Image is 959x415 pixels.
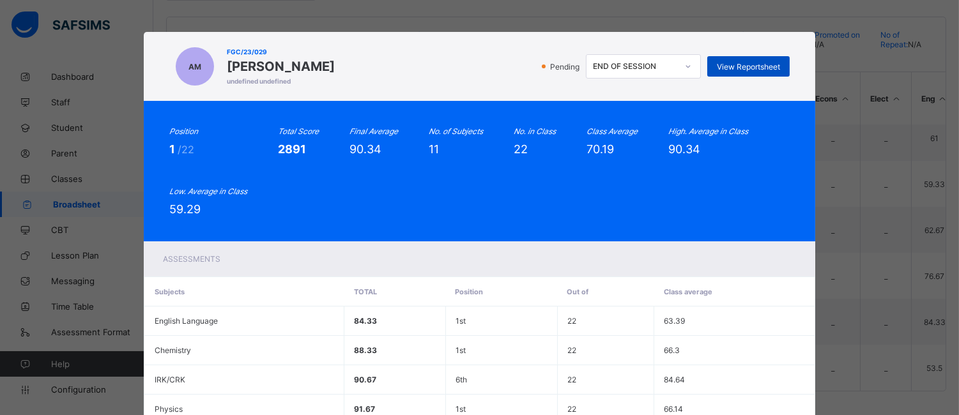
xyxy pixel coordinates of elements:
[178,143,194,156] span: /22
[227,59,335,74] span: [PERSON_NAME]
[567,404,576,414] span: 22
[169,142,178,156] span: 1
[456,345,466,355] span: 1st
[227,48,335,56] span: FGC/23/029
[664,345,680,355] span: 66.3
[155,345,191,355] span: Chemistry
[668,126,748,136] i: High. Average in Class
[567,345,576,355] span: 22
[354,345,377,355] span: 88.33
[664,404,683,414] span: 66.14
[429,126,483,136] i: No. of Subjects
[163,254,220,264] span: Assessments
[587,142,614,156] span: 70.19
[278,142,306,156] span: 2891
[456,375,467,384] span: 6th
[549,62,583,72] span: Pending
[664,316,685,326] span: 63.39
[717,62,780,72] span: View Reportsheet
[455,287,483,296] span: Position
[456,316,466,326] span: 1st
[155,316,218,326] span: English Language
[155,375,185,384] span: IRK/CRK
[354,316,377,326] span: 84.33
[155,287,185,296] span: Subjects
[354,287,377,296] span: Total
[227,77,335,85] span: undefined undefined
[668,142,700,156] span: 90.34
[567,316,576,326] span: 22
[278,126,319,136] i: Total Score
[169,186,247,196] i: Low. Average in Class
[155,404,183,414] span: Physics
[188,62,201,72] span: AM
[567,375,576,384] span: 22
[514,126,556,136] i: No. in Class
[514,142,528,156] span: 22
[593,62,677,72] div: END OF SESSION
[456,404,466,414] span: 1st
[567,287,589,296] span: Out of
[169,126,198,136] i: Position
[429,142,439,156] span: 11
[169,202,201,216] span: 59.29
[664,375,685,384] span: 84.64
[349,126,398,136] i: Final Average
[664,287,712,296] span: Class average
[349,142,381,156] span: 90.34
[354,375,376,384] span: 90.67
[587,126,638,136] i: Class Average
[354,404,375,414] span: 91.67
